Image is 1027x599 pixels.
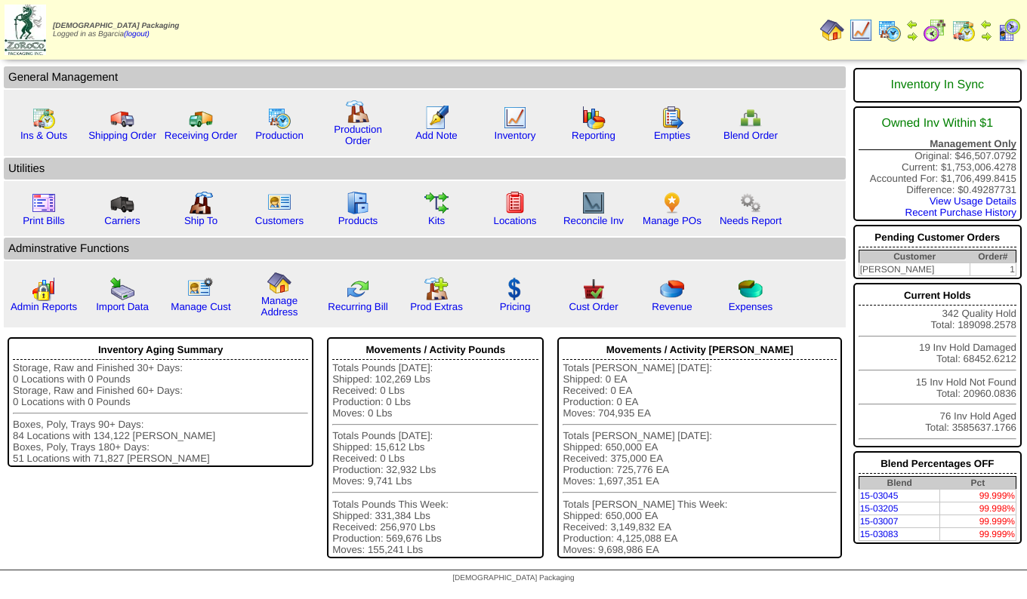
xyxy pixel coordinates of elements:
img: po.png [660,191,684,215]
img: dollar.gif [503,277,527,301]
td: 1 [970,263,1016,276]
a: View Usage Details [930,195,1016,207]
span: [DEMOGRAPHIC_DATA] Packaging [452,574,574,582]
div: Totals Pounds [DATE]: Shipped: 102,269 Lbs Received: 0 Lbs Production: 0 Lbs Moves: 0 Lbs Totals ... [332,362,538,555]
img: arrowleft.gif [906,18,918,30]
td: [PERSON_NAME] [859,263,970,276]
img: prodextras.gif [424,277,449,301]
a: Cust Order [569,301,618,312]
a: Products [338,215,378,226]
th: Blend [859,477,940,490]
img: pie_chart2.png [739,277,763,301]
a: Admin Reports [11,301,77,312]
img: import.gif [110,277,134,301]
img: calendarblend.gif [923,18,947,42]
a: Ship To [184,215,217,226]
img: factory.gif [346,100,370,124]
a: Kits [428,215,445,226]
td: 99.999% [940,490,1016,502]
div: Management Only [859,138,1016,150]
div: Inventory Aging Summary [13,340,308,360]
div: Blend Percentages OFF [859,454,1016,474]
a: Add Note [415,130,458,141]
a: Manage Address [261,295,298,318]
a: Revenue [652,301,692,312]
a: Print Bills [23,215,65,226]
th: Order# [970,250,1016,263]
a: (logout) [124,30,150,38]
td: 99.999% [940,528,1016,541]
img: calendarinout.gif [32,106,56,130]
div: Current Holds [859,286,1016,306]
img: orders.gif [424,106,449,130]
img: workflow.gif [424,191,449,215]
a: 15-03045 [860,490,899,501]
span: Logged in as Bgarcia [53,22,179,38]
img: truck2.gif [189,106,213,130]
a: Needs Report [720,215,782,226]
a: Blend Order [723,130,778,141]
img: cust_order.png [581,277,606,301]
img: locations.gif [503,191,527,215]
img: calendarinout.gif [951,18,976,42]
img: invoice2.gif [32,191,56,215]
td: Adminstrative Functions [4,238,846,260]
img: factory2.gif [189,191,213,215]
a: Prod Extras [410,301,463,312]
td: General Management [4,66,846,88]
a: Recurring Bill [328,301,387,312]
a: Carriers [104,215,140,226]
img: managecust.png [187,277,215,301]
img: reconcile.gif [346,277,370,301]
img: truck3.gif [110,191,134,215]
img: workorder.gif [660,106,684,130]
img: calendarprod.gif [877,18,902,42]
div: 342 Quality Hold Total: 189098.2578 19 Inv Hold Damaged Total: 68452.6212 15 Inv Hold Not Found T... [853,283,1022,447]
a: Reporting [572,130,615,141]
div: Owned Inv Within $1 [859,109,1016,138]
a: Manage Cust [171,301,230,312]
img: graph.gif [581,106,606,130]
a: Production [255,130,304,141]
a: Inventory [495,130,536,141]
img: customers.gif [267,191,291,215]
div: Storage, Raw and Finished 30+ Days: 0 Locations with 0 Pounds Storage, Raw and Finished 60+ Days:... [13,362,308,464]
img: zoroco-logo-small.webp [5,5,46,55]
img: pie_chart.png [660,277,684,301]
a: Import Data [96,301,149,312]
a: Recent Purchase History [905,207,1016,218]
th: Pct [940,477,1016,490]
th: Customer [859,250,970,263]
a: Empties [654,130,690,141]
div: Pending Customer Orders [859,228,1016,247]
a: Ins & Outs [20,130,67,141]
a: 15-03083 [860,529,899,539]
img: arrowleft.gif [980,18,992,30]
a: 15-03205 [860,503,899,514]
a: Customers [255,215,304,226]
img: arrowright.gif [980,30,992,42]
img: cabinet.gif [346,191,370,215]
div: Original: $46,507.0792 Current: $1,753,006.4278 Accounted For: $1,706,499.8415 Difference: $0.492... [853,106,1022,221]
img: line_graph.gif [503,106,527,130]
div: Totals [PERSON_NAME] [DATE]: Shipped: 0 EA Received: 0 EA Production: 0 EA Moves: 704,935 EA Tota... [563,362,836,555]
a: Receiving Order [165,130,237,141]
a: Pricing [500,301,531,312]
td: Utilities [4,158,846,180]
a: Locations [493,215,536,226]
img: network.png [739,106,763,130]
img: workflow.png [739,191,763,215]
a: Production Order [334,124,382,146]
img: home.gif [267,271,291,295]
td: 99.998% [940,502,1016,515]
a: Reconcile Inv [563,215,624,226]
img: arrowright.gif [906,30,918,42]
a: Expenses [729,301,773,312]
a: Shipping Order [88,130,156,141]
td: 99.999% [940,515,1016,528]
span: [DEMOGRAPHIC_DATA] Packaging [53,22,179,30]
div: Movements / Activity [PERSON_NAME] [563,340,836,360]
img: line_graph2.gif [581,191,606,215]
img: graph2.png [32,277,56,301]
a: 15-03007 [860,516,899,527]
